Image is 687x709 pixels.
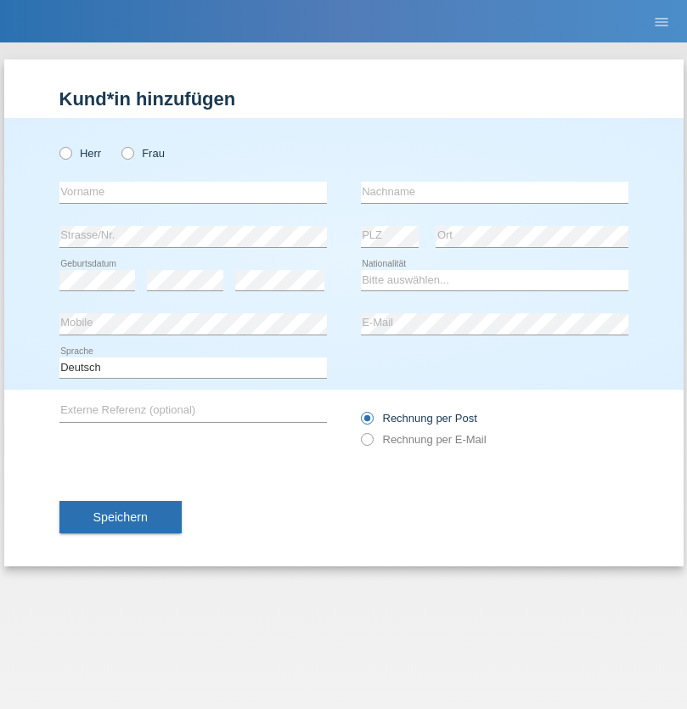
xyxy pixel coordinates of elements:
input: Herr [59,147,70,158]
label: Rechnung per E-Mail [361,433,487,446]
button: Speichern [59,501,182,533]
i: menu [653,14,670,31]
input: Rechnung per Post [361,412,372,433]
span: Speichern [93,510,148,524]
input: Rechnung per E-Mail [361,433,372,454]
label: Rechnung per Post [361,412,477,425]
label: Frau [121,147,165,160]
a: menu [645,16,679,26]
label: Herr [59,147,102,160]
input: Frau [121,147,132,158]
h1: Kund*in hinzufügen [59,88,628,110]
